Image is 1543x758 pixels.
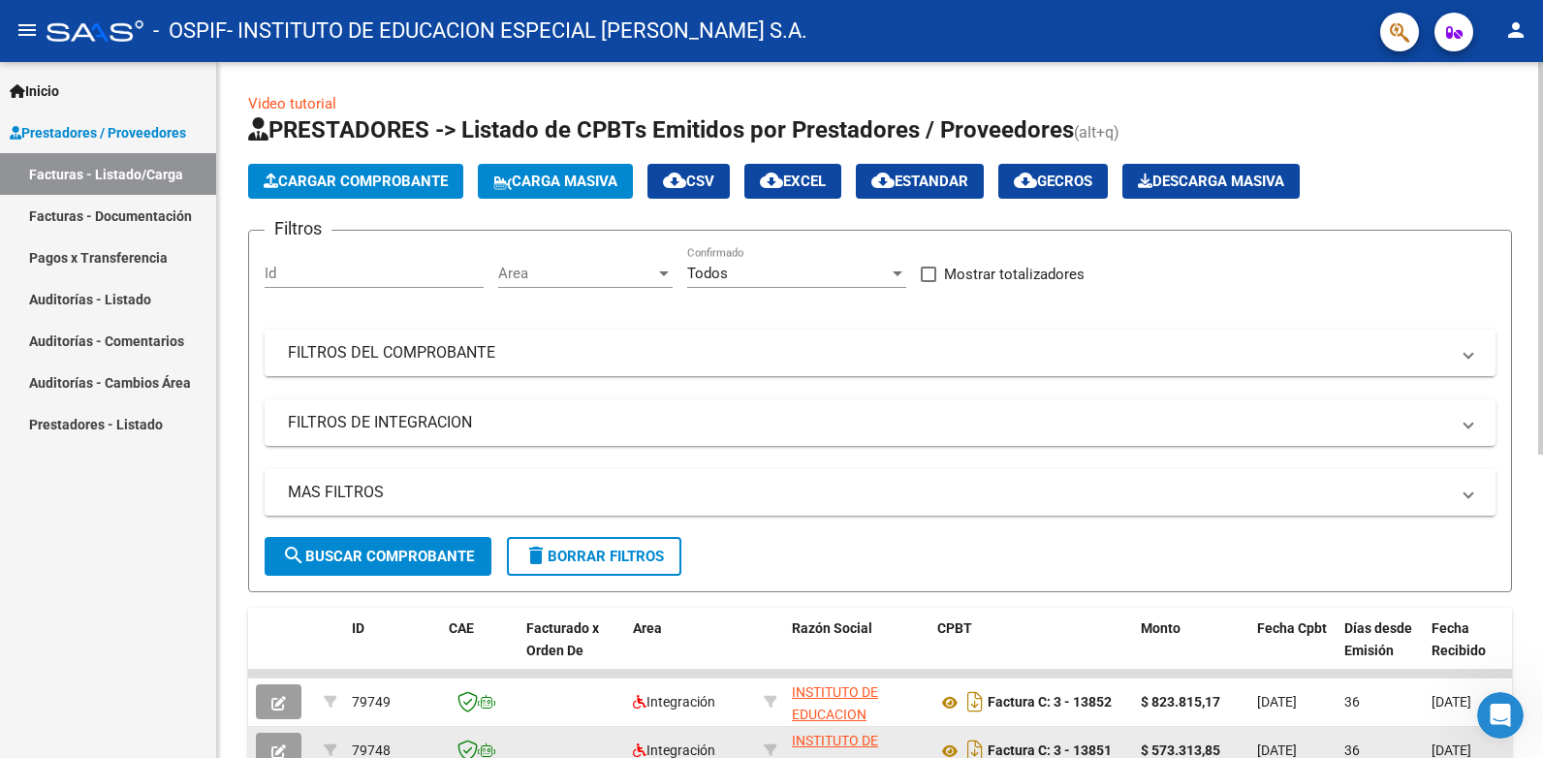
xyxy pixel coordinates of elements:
[265,399,1496,446] mat-expansion-panel-header: FILTROS DE INTEGRACION
[760,169,783,192] mat-icon: cloud_download
[633,742,715,758] span: Integración
[1141,742,1220,758] strong: $ 573.313,85
[1432,742,1471,758] span: [DATE]
[1141,620,1181,636] span: Monto
[1344,742,1360,758] span: 36
[227,10,807,52] span: - INSTITUTO DE EDUCACION ESPECIAL [PERSON_NAME] S.A.
[1504,18,1527,42] mat-icon: person
[1122,164,1300,199] app-download-masive: Descarga masiva de comprobantes (adjuntos)
[1257,742,1297,758] span: [DATE]
[1014,173,1092,190] span: Gecros
[524,544,548,567] mat-icon: delete
[1344,620,1412,658] span: Días desde Emisión
[265,469,1496,516] mat-expansion-panel-header: MAS FILTROS
[1432,620,1486,658] span: Fecha Recibido
[944,263,1085,286] span: Mostrar totalizadores
[153,10,227,52] span: - OSPIF
[10,80,59,102] span: Inicio
[998,164,1108,199] button: Gecros
[449,620,474,636] span: CAE
[871,173,968,190] span: Estandar
[10,122,186,143] span: Prestadores / Proveedores
[264,173,448,190] span: Cargar Comprobante
[663,169,686,192] mat-icon: cloud_download
[988,695,1112,711] strong: Factura C: 3 - 13852
[792,681,922,722] div: 30707377964
[288,412,1449,433] mat-panel-title: FILTROS DE INTEGRACION
[1344,694,1360,710] span: 36
[282,548,474,565] span: Buscar Comprobante
[929,608,1133,693] datatable-header-cell: CPBT
[1141,694,1220,710] strong: $ 823.815,17
[633,694,715,710] span: Integración
[248,95,336,112] a: Video tutorial
[507,537,681,576] button: Borrar Filtros
[625,608,756,693] datatable-header-cell: Area
[352,694,391,710] span: 79749
[962,686,988,717] i: Descargar documento
[760,173,826,190] span: EXCEL
[282,544,305,567] mat-icon: search
[1432,694,1471,710] span: [DATE]
[1424,608,1511,693] datatable-header-cell: Fecha Recibido
[248,164,463,199] button: Cargar Comprobante
[784,608,929,693] datatable-header-cell: Razón Social
[16,18,39,42] mat-icon: menu
[1133,608,1249,693] datatable-header-cell: Monto
[1014,169,1037,192] mat-icon: cloud_download
[937,620,972,636] span: CPBT
[1122,164,1300,199] button: Descarga Masiva
[1337,608,1424,693] datatable-header-cell: Días desde Emisión
[1249,608,1337,693] datatable-header-cell: Fecha Cpbt
[493,173,617,190] span: Carga Masiva
[687,265,728,282] span: Todos
[498,265,655,282] span: Area
[265,537,491,576] button: Buscar Comprobante
[352,742,391,758] span: 79748
[663,173,714,190] span: CSV
[792,620,872,636] span: Razón Social
[478,164,633,199] button: Carga Masiva
[248,116,1074,143] span: PRESTADORES -> Listado de CPBTs Emitidos por Prestadores / Proveedores
[288,482,1449,503] mat-panel-title: MAS FILTROS
[526,620,599,658] span: Facturado x Orden De
[744,164,841,199] button: EXCEL
[524,548,664,565] span: Borrar Filtros
[647,164,730,199] button: CSV
[441,608,519,693] datatable-header-cell: CAE
[352,620,364,636] span: ID
[1477,692,1524,739] iframe: Intercom live chat
[633,620,662,636] span: Area
[265,215,331,242] h3: Filtros
[288,342,1449,363] mat-panel-title: FILTROS DEL COMPROBANTE
[856,164,984,199] button: Estandar
[1257,694,1297,710] span: [DATE]
[1138,173,1284,190] span: Descarga Masiva
[1257,620,1327,636] span: Fecha Cpbt
[1074,123,1119,142] span: (alt+q)
[519,608,625,693] datatable-header-cell: Facturado x Orden De
[265,330,1496,376] mat-expansion-panel-header: FILTROS DEL COMPROBANTE
[344,608,441,693] datatable-header-cell: ID
[871,169,895,192] mat-icon: cloud_download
